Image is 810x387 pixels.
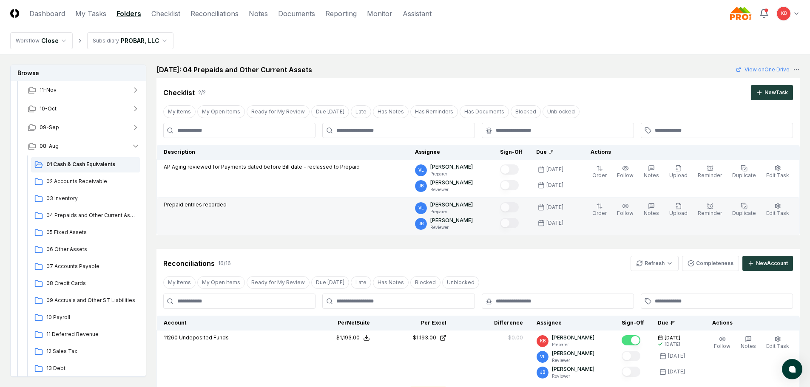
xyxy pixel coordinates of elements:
[367,8,392,19] a: Monitor
[21,99,147,118] button: 10-Oct
[546,203,563,211] div: [DATE]
[93,37,119,45] div: Subsidiary
[508,334,523,342] div: $0.00
[665,335,680,341] span: [DATE]
[511,105,541,118] button: Blocked
[31,310,140,325] a: 10 Payroll
[164,319,294,327] div: Account
[117,8,141,19] a: Folders
[642,163,661,181] button: Notes
[278,8,315,19] a: Documents
[530,316,615,331] th: Assignee
[668,163,689,181] button: Upload
[732,172,756,178] span: Duplicate
[766,172,789,178] span: Edit Task
[46,364,136,372] span: 13 Debt
[500,202,519,212] button: Mark complete
[765,89,788,96] div: New Task
[739,334,758,352] button: Notes
[617,172,634,178] span: Follow
[10,9,19,18] img: Logo
[765,201,791,219] button: Edit Task
[190,8,239,19] a: Reconciliations
[21,118,147,137] button: 09-Sep
[430,209,473,215] p: Preparer
[410,276,441,289] button: Blocked
[552,373,594,379] p: Reviewer
[430,179,473,186] p: [PERSON_NAME]
[584,148,793,156] div: Actions
[765,334,791,352] button: Edit Task
[536,148,570,156] div: Due
[540,353,546,360] span: VL
[712,334,732,352] button: Follow
[163,276,196,289] button: My Items
[311,105,349,118] button: Due Today
[249,8,268,19] a: Notes
[151,8,180,19] a: Checklist
[500,180,519,190] button: Mark complete
[705,319,793,327] div: Actions
[591,201,608,219] button: Order
[669,210,688,216] span: Upload
[46,297,136,304] span: 09 Accruals and Other ST Liabilities
[696,163,724,181] button: Reminder
[351,276,371,289] button: Late
[617,210,634,216] span: Follow
[40,105,57,113] span: 10-Oct
[11,65,146,81] h3: Browse
[730,201,758,219] button: Duplicate
[31,225,140,240] a: 05 Fixed Assets
[766,210,789,216] span: Edit Task
[766,343,789,349] span: Edit Task
[164,201,227,209] p: Prepaid entries recorded
[410,105,458,118] button: Has Reminders
[546,219,563,227] div: [DATE]
[543,105,580,118] button: Unblocked
[163,105,196,118] button: My Items
[698,172,722,178] span: Reminder
[413,334,436,342] div: $1,193.00
[546,166,563,173] div: [DATE]
[644,210,659,216] span: Notes
[403,8,432,19] a: Assistant
[218,260,231,267] div: 16 / 16
[732,210,756,216] span: Duplicate
[698,210,722,216] span: Reminder
[682,256,739,271] button: Completeness
[31,361,140,376] a: 13 Debt
[408,145,493,160] th: Assignee
[500,164,519,175] button: Mark complete
[592,210,607,216] span: Order
[736,66,790,73] a: View onOne Drive
[546,181,563,189] div: [DATE]
[31,259,140,274] a: 07 Accounts Payable
[540,338,546,344] span: KB
[46,161,136,168] span: 01 Cash & Cash Equivalents
[765,163,791,181] button: Edit Task
[644,172,659,178] span: Notes
[156,65,312,75] h2: [DATE]: 04 Prepaids and Other Current Assets
[197,105,245,118] button: My Open Items
[336,334,370,342] button: $1,193.00
[776,6,791,21] button: KB
[418,167,424,173] span: VL
[21,81,147,99] button: 11-Nov
[668,352,685,360] div: [DATE]
[714,343,730,349] span: Follow
[247,105,310,118] button: Ready for My Review
[781,10,787,17] span: KB
[31,157,140,172] a: 01 Cash & Cash Equivalents
[696,201,724,219] button: Reminder
[552,357,594,364] p: Reviewer
[164,163,360,171] p: AP Aging reviewed for Payments dated before Bill date - reclassed to Prepaid
[40,86,57,94] span: 11-Nov
[493,145,529,160] th: Sign-Off
[31,276,140,291] a: 08 Credit Cards
[642,201,661,219] button: Notes
[668,368,685,376] div: [DATE]
[40,124,59,131] span: 09-Sep
[31,327,140,342] a: 11 Deferred Revenue
[622,335,640,345] button: Mark complete
[615,201,635,219] button: Follow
